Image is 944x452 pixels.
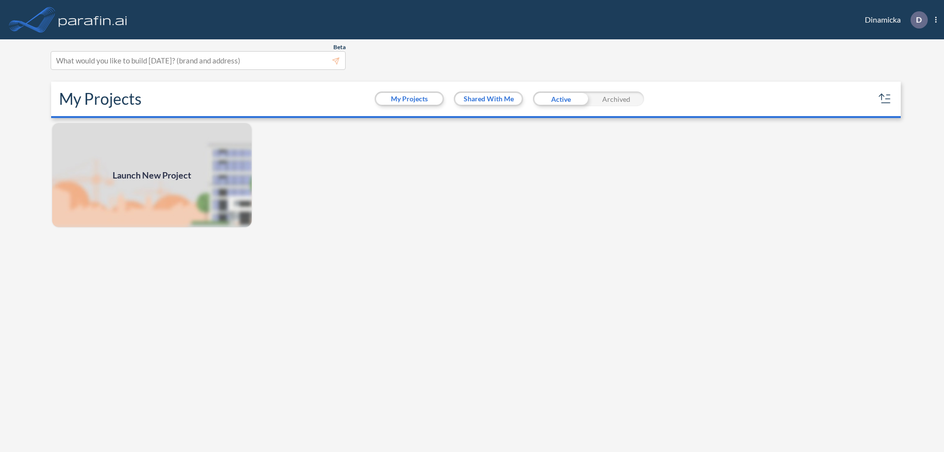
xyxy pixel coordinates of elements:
[51,122,253,228] img: add
[57,10,129,30] img: logo
[59,90,142,108] h2: My Projects
[533,91,589,106] div: Active
[916,15,922,24] p: D
[455,93,522,105] button: Shared With Me
[877,91,893,107] button: sort
[51,122,253,228] a: Launch New Project
[850,11,937,29] div: Dinamicka
[113,169,191,182] span: Launch New Project
[589,91,644,106] div: Archived
[333,43,346,51] span: Beta
[376,93,442,105] button: My Projects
